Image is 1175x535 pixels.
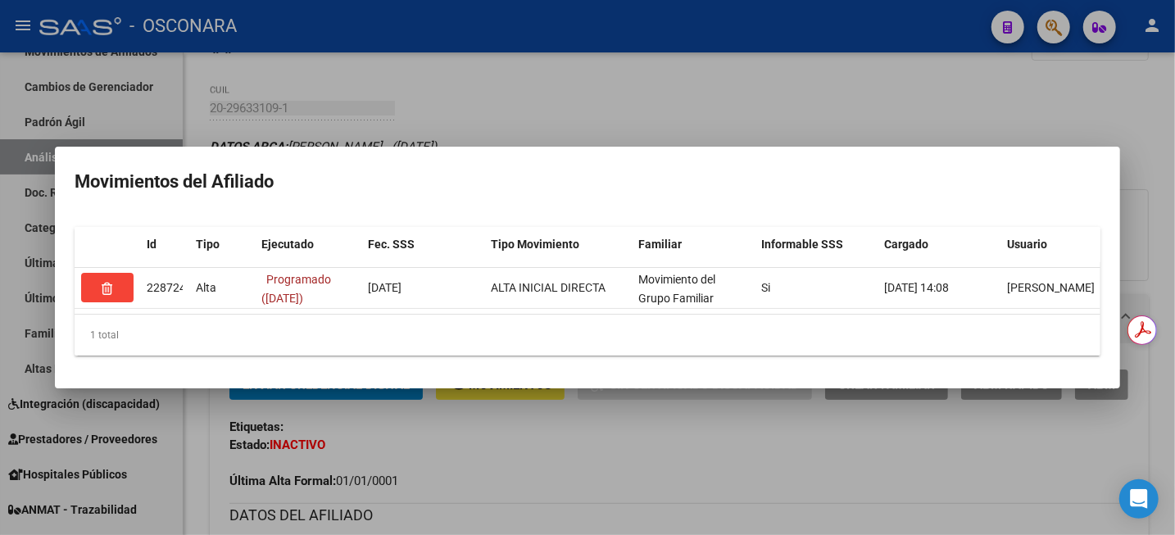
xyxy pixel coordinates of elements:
span: Alta [196,281,216,294]
span: Tipo [196,238,220,251]
span: Usuario [1007,238,1047,251]
span: ALTA INICIAL DIRECTA [491,281,606,294]
datatable-header-cell: Usuario [1000,227,1123,262]
span: 228724 [147,281,186,294]
span: Ejecutado [261,238,314,251]
div: Open Intercom Messenger [1119,479,1159,519]
span: [DATE] 14:08 [884,281,949,294]
datatable-header-cell: Ejecutado [255,227,361,262]
span: Familiar [638,238,682,251]
span: [DATE] [368,281,401,294]
span: Si [761,281,770,294]
div: 1 total [75,315,1100,356]
datatable-header-cell: Informable SSS [755,227,878,262]
span: Programado ([DATE]) [261,273,331,305]
datatable-header-cell: Id [140,227,189,262]
span: Fec. SSS [368,238,415,251]
span: Movimiento del Grupo Familiar [638,273,715,305]
span: Tipo Movimiento [491,238,579,251]
span: Id [147,238,157,251]
datatable-header-cell: Familiar [632,227,755,262]
span: Informable SSS [761,238,843,251]
datatable-header-cell: Tipo [189,227,255,262]
datatable-header-cell: Cargado [878,227,1000,262]
span: [PERSON_NAME] [1007,281,1095,294]
span: Cargado [884,238,928,251]
datatable-header-cell: Tipo Movimiento [484,227,632,262]
h2: Movimientos del Afiliado [75,166,1100,197]
datatable-header-cell: Fec. SSS [361,227,484,262]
